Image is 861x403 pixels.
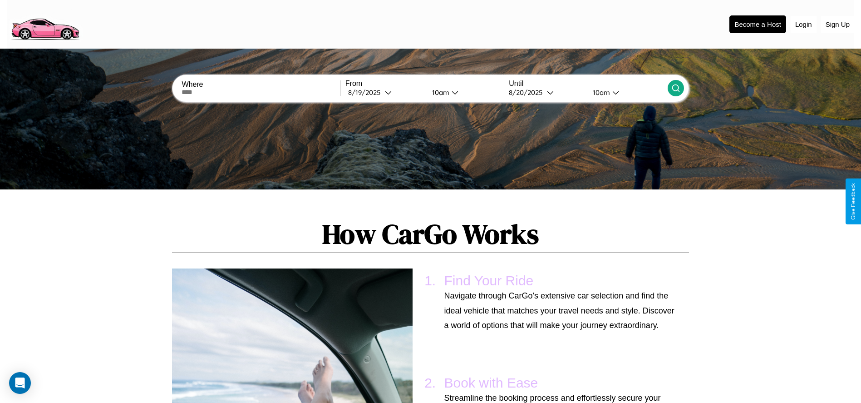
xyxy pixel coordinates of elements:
[588,88,612,97] div: 10am
[440,269,680,337] li: Find Your Ride
[182,80,340,89] label: Where
[444,289,675,333] p: Navigate through CarGo's extensive car selection and find the ideal vehicle that matches your tra...
[791,16,817,33] button: Login
[7,5,83,42] img: logo
[509,88,547,97] div: 8 / 20 / 2025
[428,88,452,97] div: 10am
[585,88,668,97] button: 10am
[509,80,667,88] label: Until
[348,88,385,97] div: 8 / 19 / 2025
[821,16,854,33] button: Sign Up
[425,88,504,97] button: 10am
[345,88,425,97] button: 8/19/2025
[850,183,856,220] div: Give Feedback
[172,215,689,253] h1: How CarGo Works
[729,15,786,33] button: Become a Host
[345,80,504,88] label: From
[9,372,31,394] div: Open Intercom Messenger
